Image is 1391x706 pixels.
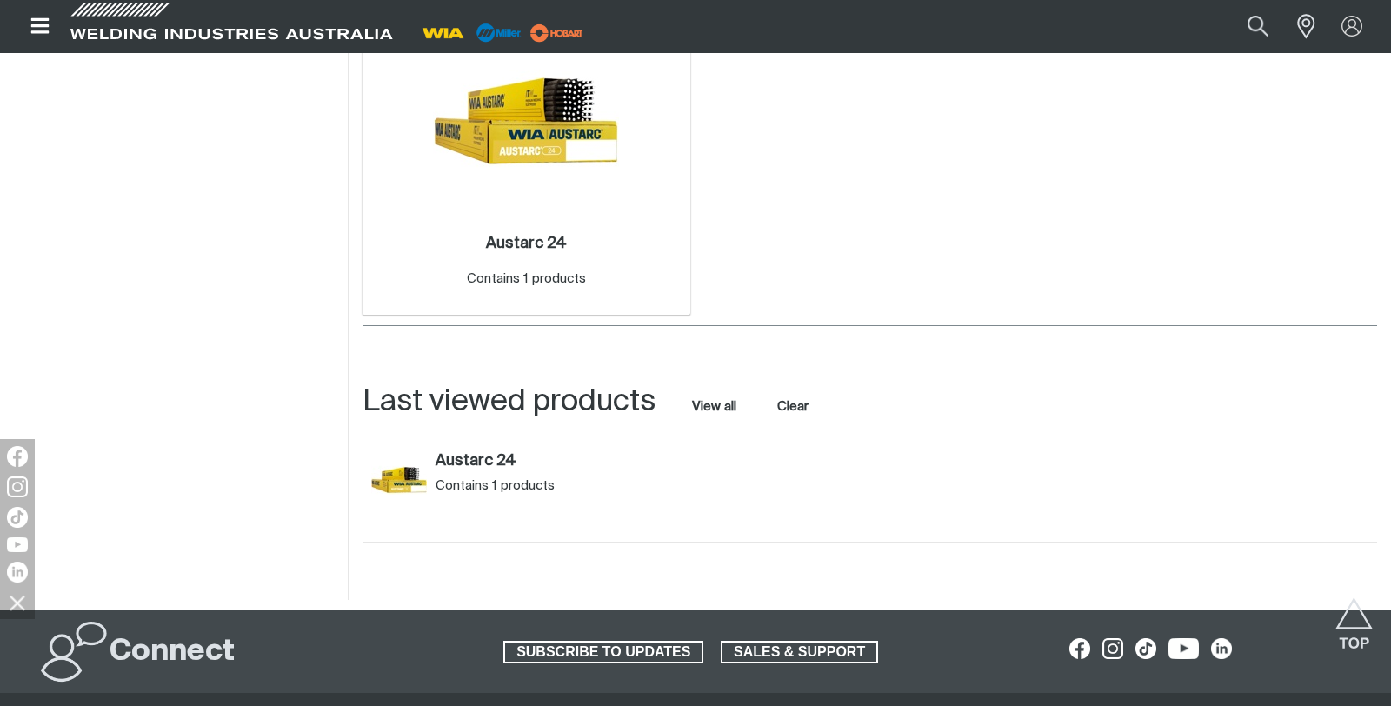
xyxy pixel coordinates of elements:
h2: Austarc 24 [486,236,567,251]
img: LinkedIn [7,562,28,583]
a: miller [525,26,589,39]
h2: Connect [110,633,235,671]
a: SALES & SUPPORT [721,641,878,663]
h2: Last viewed products [363,383,656,422]
img: TikTok [7,507,28,528]
a: Austarc 24 [486,234,567,254]
img: Facebook [7,446,28,467]
article: Austarc 24 (Austarc 24) [363,448,701,524]
a: SUBSCRIBE TO UPDATES [503,641,703,663]
div: Contains 1 products [467,270,586,290]
span: SUBSCRIBE TO UPDATES [505,641,702,663]
img: hide socials [3,588,32,617]
div: Contains 1 products [436,477,692,495]
img: Austarc 24 [371,452,427,508]
img: Austarc 24 [433,28,619,214]
button: Scroll to top [1334,597,1374,636]
img: miller [525,20,589,46]
span: SALES & SUPPORT [722,641,876,663]
input: Product name or item number... [1207,7,1288,46]
a: Austarc 24 [436,452,692,471]
button: Clear all last viewed products [773,395,812,418]
button: Search products [1228,7,1288,46]
img: Instagram [7,476,28,497]
img: YouTube [7,537,28,552]
a: View all last viewed products [692,398,736,416]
